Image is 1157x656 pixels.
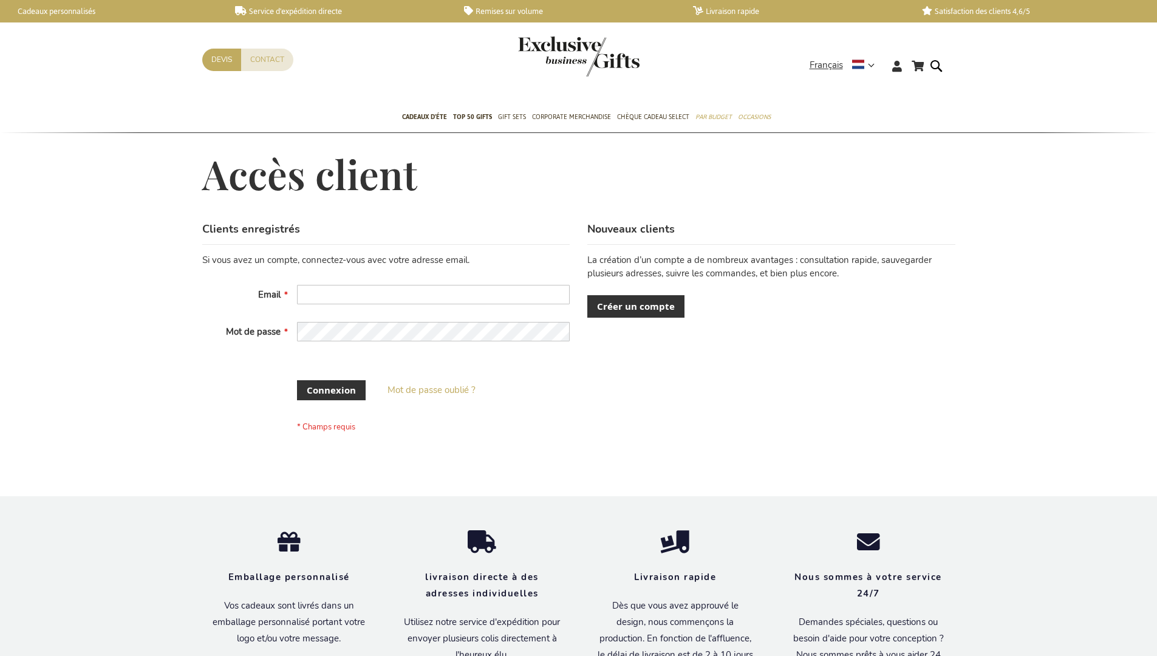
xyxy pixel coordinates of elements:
span: Cadeaux D'Éte [402,111,447,123]
a: Occasions [738,103,771,133]
img: Exclusive Business gifts logo [518,36,640,77]
a: Cadeaux D'Éte [402,103,447,133]
span: Français [810,58,843,72]
span: TOP 50 Gifts [453,111,492,123]
a: Créer un compte [587,295,684,318]
a: Remises sur volume [464,6,674,16]
a: Chèque Cadeau Select [617,103,689,133]
span: Mot de passe oublié ? [387,384,476,396]
span: Chèque Cadeau Select [617,111,689,123]
a: Corporate Merchandise [532,103,611,133]
a: Cadeaux personnalisés [6,6,216,16]
span: Accès client [202,148,417,200]
span: Corporate Merchandise [532,111,611,123]
a: Devis [202,49,241,71]
strong: Nous sommes à votre service 24/7 [794,571,942,600]
span: Par budget [695,111,732,123]
span: Créer un compte [597,300,675,313]
strong: Emballage personnalisé [228,571,350,583]
span: Connexion [307,384,356,397]
span: Occasions [738,111,771,123]
a: store logo [518,36,579,77]
span: Mot de passe [226,326,281,338]
a: Par budget [695,103,732,133]
button: Connexion [297,380,366,400]
strong: Clients enregistrés [202,222,300,236]
strong: livraison directe à des adresses individuelles [425,571,539,600]
a: TOP 50 Gifts [453,103,492,133]
p: Vos cadeaux sont livrés dans un emballage personnalisé portant votre logo et/ou votre message. [211,598,367,647]
span: Gift Sets [498,111,526,123]
strong: Nouveaux clients [587,222,675,236]
a: Livraison rapide [693,6,903,16]
span: Email [258,289,281,301]
div: Si vous avez un compte, connectez-vous avec votre adresse email. [202,254,570,267]
a: Gift Sets [498,103,526,133]
a: Satisfaction des clients 4,6/5 [922,6,1131,16]
input: Email [297,285,570,304]
a: Contact [241,49,293,71]
p: La création d’un compte a de nombreux avantages : consultation rapide, sauvegarder plusieurs adre... [587,254,955,280]
a: Service d'expédition directe [235,6,445,16]
a: Mot de passe oublié ? [387,384,476,397]
strong: Livraison rapide [634,571,716,583]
